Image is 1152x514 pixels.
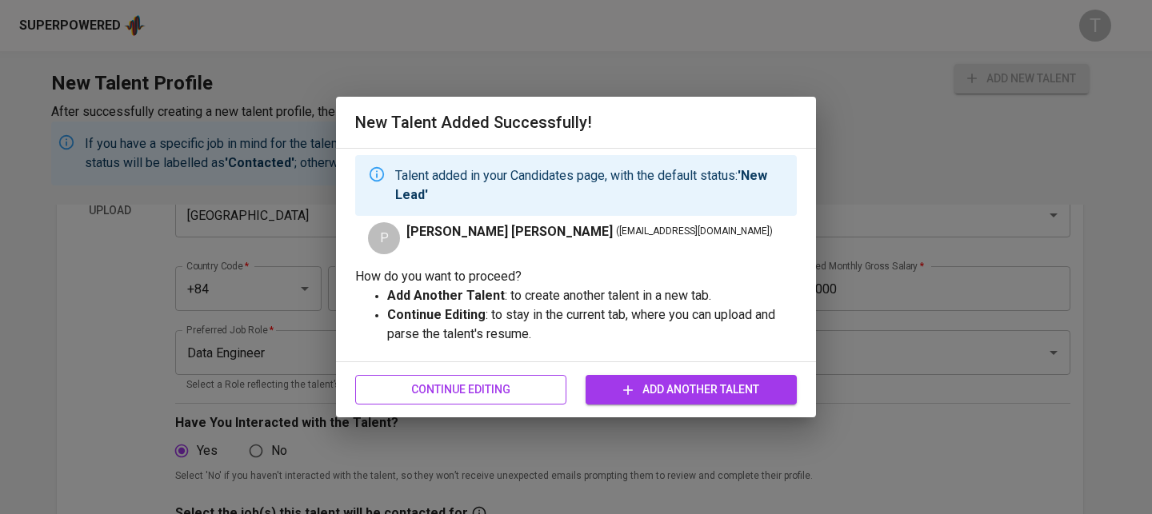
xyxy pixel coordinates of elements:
[368,222,400,254] div: P
[355,267,797,286] p: How do you want to proceed?
[406,222,613,241] span: [PERSON_NAME] [PERSON_NAME]
[355,110,797,135] h6: New Talent Added Successfully!
[616,224,773,240] span: ( [EMAIL_ADDRESS][DOMAIN_NAME] )
[586,375,797,404] button: Add Another Talent
[368,380,554,400] span: Continue Editing
[598,380,784,400] span: Add Another Talent
[387,307,486,322] strong: Continue Editing
[355,375,566,404] button: Continue Editing
[387,305,797,344] p: : to stay in the current tab, where you can upload and parse the talent's resume.
[387,286,797,305] p: : to create another talent in a new tab.
[387,288,505,303] strong: Add Another Talent
[395,166,784,205] p: Talent added in your Candidates page, with the default status:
